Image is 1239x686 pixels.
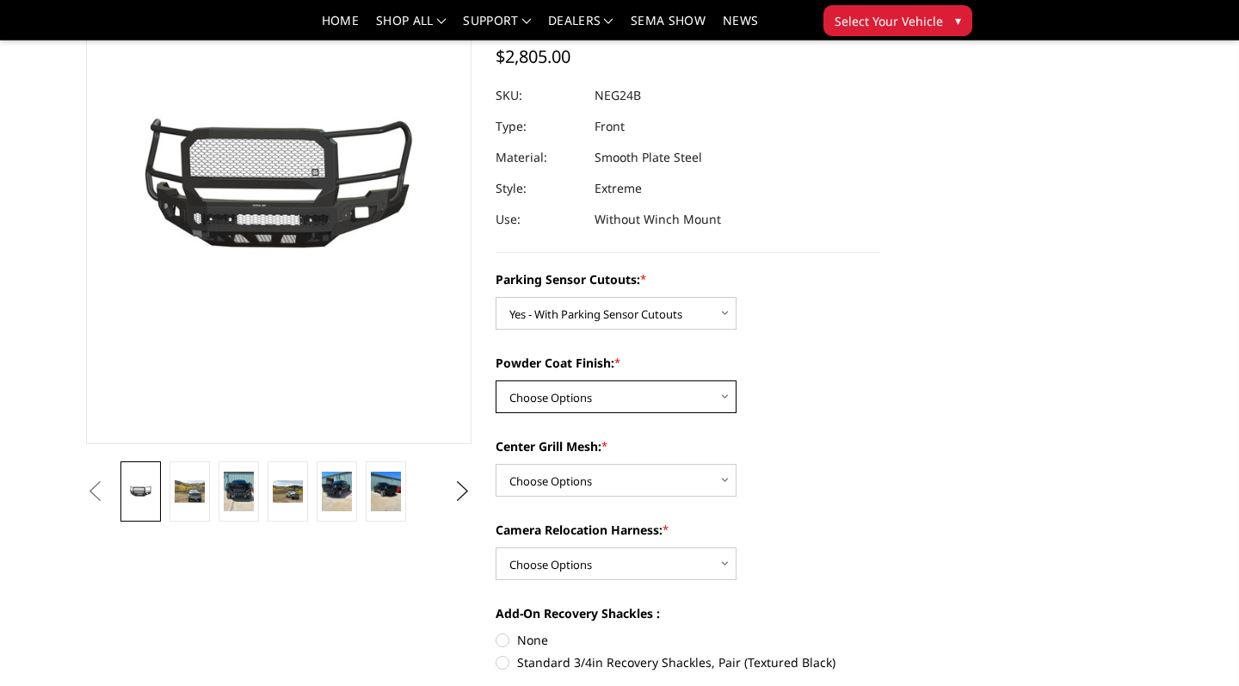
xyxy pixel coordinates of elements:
dt: Use: [496,204,582,235]
dd: Smooth Plate Steel [595,142,702,173]
iframe: Chat Widget [1153,603,1239,686]
a: Dealers [548,15,613,40]
label: Center Grill Mesh: [496,437,881,455]
dd: NEG24B [595,80,641,111]
dt: Type: [496,111,582,142]
label: Standard 3/4in Recovery Shackles, Pair (Textured Black) [496,653,881,671]
img: 2024-2025 GMC 2500-3500 - Freedom Series - Extreme Front Bumper [322,472,352,512]
label: Camera Relocation Harness: [496,521,881,539]
img: 2024-2025 GMC 2500-3500 - Freedom Series - Extreme Front Bumper [224,472,254,512]
a: shop all [376,15,446,40]
a: SEMA Show [631,15,706,40]
button: Previous [82,479,108,504]
label: Parking Sensor Cutouts: [496,270,881,288]
dd: Without Winch Mount [595,204,721,235]
img: 2024-2025 GMC 2500-3500 - Freedom Series - Extreme Front Bumper [175,480,205,503]
button: Select Your Vehicle [823,5,972,36]
button: Next [449,479,475,504]
dd: Front [595,111,625,142]
label: Add-On Recovery Shackles : [496,604,881,622]
img: 2024-2025 GMC 2500-3500 - Freedom Series - Extreme Front Bumper [371,472,401,512]
label: None [496,631,881,649]
dt: SKU: [496,80,582,111]
span: $2,805.00 [496,45,570,68]
a: Support [463,15,531,40]
dt: Material: [496,142,582,173]
label: Powder Coat Finish: [496,354,881,372]
a: Home [322,15,359,40]
span: ▾ [955,11,961,29]
span: Select Your Vehicle [835,12,943,30]
dt: Style: [496,173,582,204]
dd: Extreme [595,173,642,204]
img: 2024-2025 GMC 2500-3500 - Freedom Series - Extreme Front Bumper [273,480,303,503]
a: News [723,15,758,40]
